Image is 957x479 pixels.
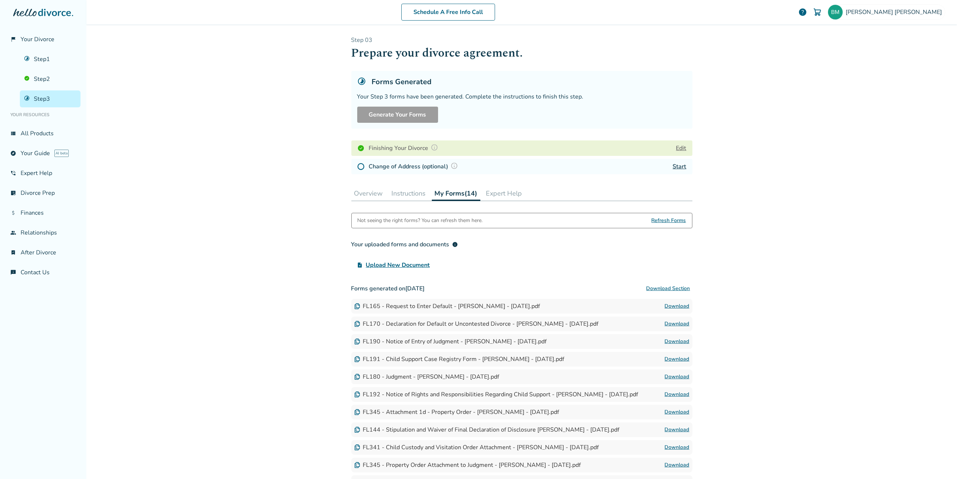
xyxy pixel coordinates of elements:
[357,163,365,170] img: Not Started
[366,261,430,269] span: Upload New Document
[665,408,689,417] a: Download
[354,461,581,469] div: FL345 - Property Order Attachment to Judgment - [PERSON_NAME] - [DATE].pdf
[354,356,360,362] img: Document
[665,337,689,346] a: Download
[665,425,689,434] a: Download
[354,320,599,328] div: FL170 - Declaration for Default or Uncontested Divorce - [PERSON_NAME] - [DATE].pdf
[673,162,687,171] a: Start
[351,281,692,296] h3: Forms generated on [DATE]
[6,145,80,162] a: exploreYour GuideAI beta
[357,262,363,268] span: upload_file
[10,36,16,42] span: flag_2
[357,93,687,101] div: Your Step 3 forms have been generated. Complete the instructions to finish this step.
[6,107,80,122] li: Your Resources
[372,77,432,87] h5: Forms Generated
[351,36,692,44] p: Step 0 3
[354,392,360,397] img: Document
[10,269,16,275] span: chat_info
[676,144,687,153] button: Edit
[10,210,16,216] span: attach_money
[6,125,80,142] a: view_listAll Products
[20,51,80,68] a: Step1
[10,150,16,156] span: explore
[6,244,80,261] a: bookmark_checkAfter Divorce
[665,355,689,364] a: Download
[6,224,80,241] a: groupRelationships
[10,230,16,236] span: group
[354,390,638,398] div: FL192 - Notice of Rights and Responsibilities Regarding Child Support - [PERSON_NAME] - [DATE].pdf
[354,373,499,381] div: FL180 - Judgment - [PERSON_NAME] - [DATE].pdf
[354,443,599,451] div: FL341 - Child Custody and Visitation Order Attachment - [PERSON_NAME] - [DATE].pdf
[354,408,559,416] div: FL345 - Attachment 1d - Property Order - [PERSON_NAME] - [DATE].pdf
[401,4,495,21] a: Schedule A Free Info Call
[432,186,480,201] button: My Forms(14)
[354,303,360,309] img: Document
[354,462,360,468] img: Document
[644,281,692,296] button: Download Section
[6,185,80,201] a: list_alt_checkDivorce Prep
[54,150,69,157] span: AI beta
[6,165,80,182] a: phone_in_talkExpert Help
[354,426,620,434] div: FL144 - Stipulation and Waiver of Final Declaration of Disclosure [PERSON_NAME] - [DATE].pdf
[351,186,386,201] button: Overview
[354,302,540,310] div: FL165 - Request to Enter Default - [PERSON_NAME] - [DATE].pdf
[6,264,80,281] a: chat_infoContact Us
[798,8,807,17] a: help
[20,71,80,87] a: Step2
[354,444,360,450] img: Document
[6,31,80,48] a: flag_2Your Divorce
[389,186,429,201] button: Instructions
[920,444,957,479] iframe: Chat Widget
[354,374,360,380] img: Document
[665,302,689,311] a: Download
[357,144,365,152] img: Completed
[354,321,360,327] img: Document
[20,90,80,107] a: Step3
[357,107,438,123] button: Generate Your Forms
[351,240,458,249] div: Your uploaded forms and documents
[665,319,689,328] a: Download
[10,131,16,136] span: view_list
[21,35,54,43] span: Your Divorce
[354,339,360,344] img: Document
[652,213,686,228] span: Refresh Forms
[665,443,689,452] a: Download
[369,162,460,171] h4: Change of Address (optional)
[10,250,16,255] span: bookmark_check
[483,186,525,201] button: Expert Help
[354,409,360,415] img: Document
[451,162,458,169] img: Question Mark
[665,461,689,469] a: Download
[10,170,16,176] span: phone_in_talk
[431,144,438,151] img: Question Mark
[452,242,458,247] span: info
[351,44,692,62] h1: Prepare your divorce agreement.
[369,143,440,153] h4: Finishing Your Divorce
[665,390,689,399] a: Download
[354,337,547,346] div: FL190 - Notice of Entry of Judgment - [PERSON_NAME] - [DATE].pdf
[828,5,843,19] img: Brianna Matheus
[354,427,360,433] img: Document
[358,213,483,228] div: Not seeing the right forms? You can refresh them here.
[813,8,822,17] img: Cart
[665,372,689,381] a: Download
[10,190,16,196] span: list_alt_check
[846,8,945,16] span: [PERSON_NAME] [PERSON_NAME]
[354,355,564,363] div: FL191 - Child Support Case Registry Form - [PERSON_NAME] - [DATE].pdf
[6,204,80,221] a: attach_moneyFinances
